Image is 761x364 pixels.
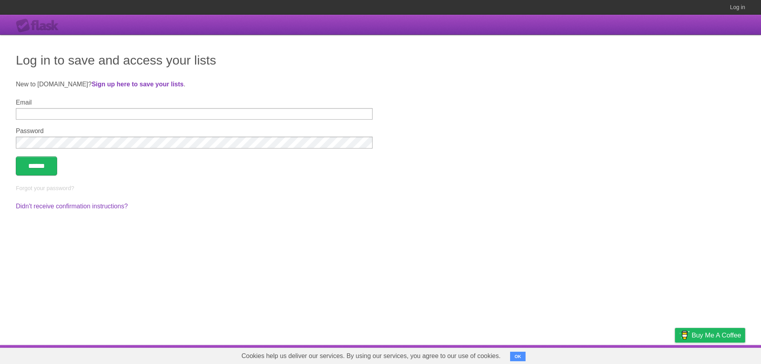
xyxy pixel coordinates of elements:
[92,81,184,88] a: Sign up here to save your lists
[16,19,63,33] div: Flask
[695,347,745,362] a: Suggest a feature
[596,347,628,362] a: Developers
[16,99,373,106] label: Email
[665,347,685,362] a: Privacy
[16,185,74,191] a: Forgot your password?
[638,347,655,362] a: Terms
[16,80,745,89] p: New to [DOMAIN_NAME]? .
[16,203,128,210] a: Didn't receive confirmation instructions?
[16,51,745,70] h1: Log in to save and access your lists
[510,352,526,361] button: OK
[233,348,509,364] span: Cookies help us deliver our services. By using our services, you agree to our use of cookies.
[570,347,586,362] a: About
[675,328,745,343] a: Buy me a coffee
[16,128,373,135] label: Password
[679,328,690,342] img: Buy me a coffee
[692,328,741,342] span: Buy me a coffee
